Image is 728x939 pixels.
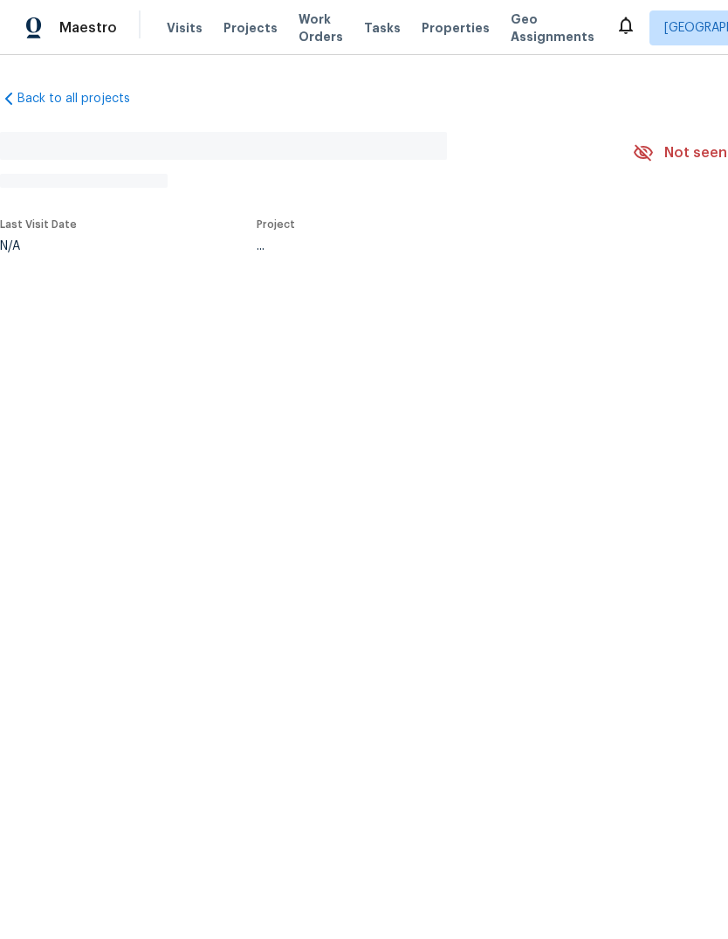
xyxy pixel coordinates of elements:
[364,22,401,34] span: Tasks
[422,19,490,37] span: Properties
[299,10,343,45] span: Work Orders
[511,10,594,45] span: Geo Assignments
[223,19,278,37] span: Projects
[167,19,203,37] span: Visits
[257,219,295,230] span: Project
[257,240,592,252] div: ...
[59,19,117,37] span: Maestro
